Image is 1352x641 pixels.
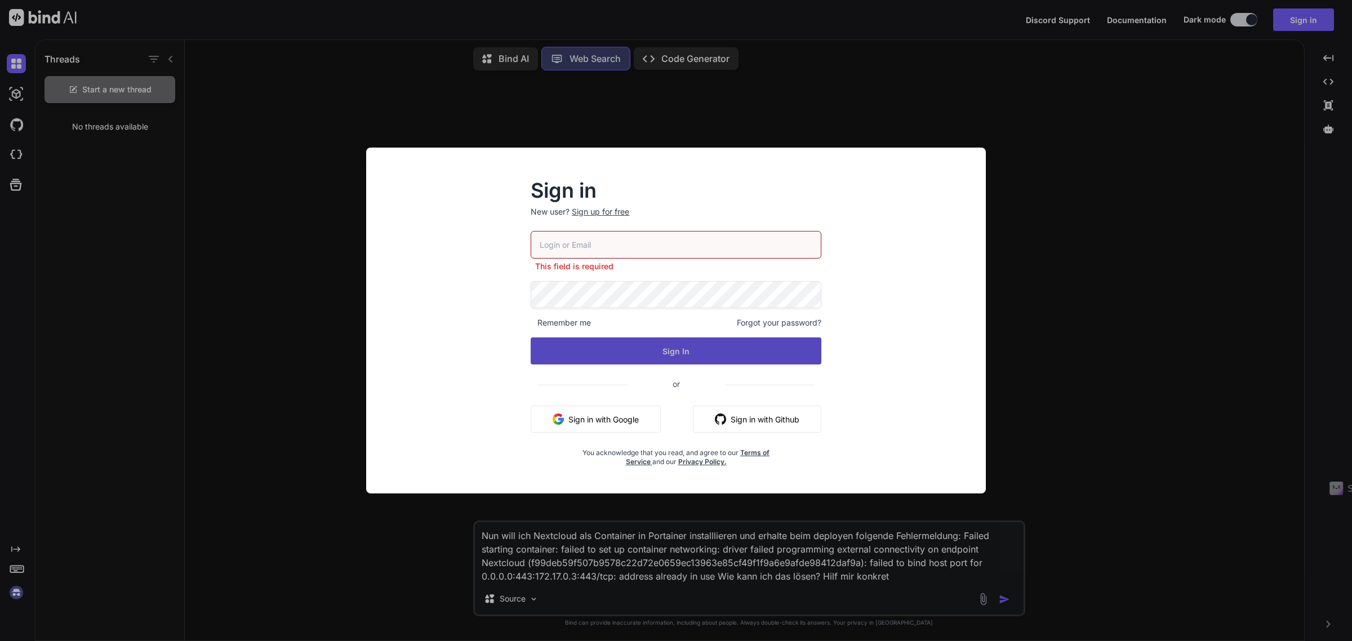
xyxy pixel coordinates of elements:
[553,413,564,425] img: google
[531,406,661,433] button: Sign in with Google
[531,206,821,231] p: New user?
[531,337,821,364] button: Sign In
[531,261,821,272] p: This field is required
[737,317,821,328] span: Forgot your password?
[531,231,821,259] input: Login or Email
[715,413,726,425] img: github
[531,317,591,328] span: Remember me
[628,370,725,398] span: or
[579,442,773,466] div: You acknowledge that you read, and agree to our and our
[531,181,821,199] h2: Sign in
[693,406,821,433] button: Sign in with Github
[678,457,727,466] a: Privacy Policy.
[626,448,770,466] a: Terms of Service
[572,206,629,217] div: Sign up for free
